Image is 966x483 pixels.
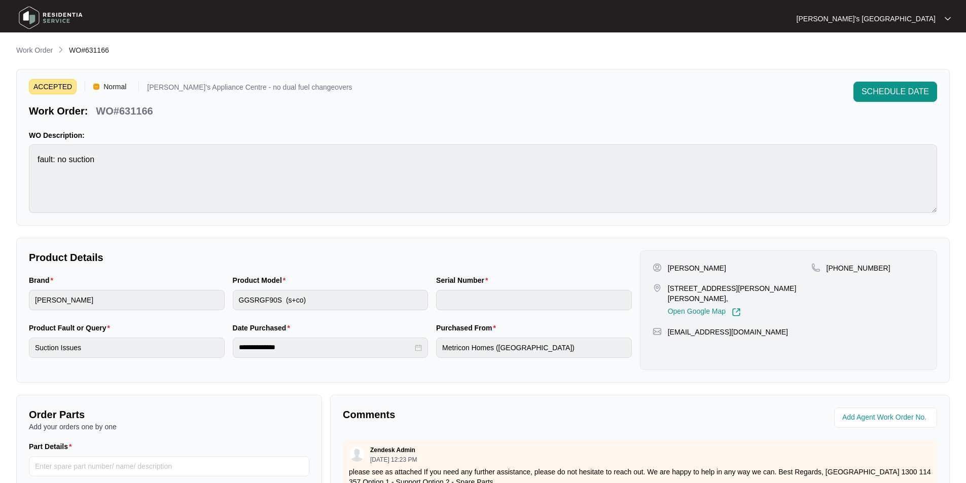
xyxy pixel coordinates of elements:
[99,79,130,94] span: Normal
[93,84,99,90] img: Vercel Logo
[653,263,662,272] img: user-pin
[945,16,951,21] img: dropdown arrow
[16,45,53,55] p: Work Order
[29,441,76,452] label: Part Details
[436,338,632,358] input: Purchased From
[653,327,662,336] img: map-pin
[96,104,153,118] p: WO#631166
[29,275,57,285] label: Brand
[233,323,294,333] label: Date Purchased
[653,283,662,292] img: map-pin
[370,446,415,454] p: Zendesk Admin
[14,45,55,56] a: Work Order
[797,14,936,24] p: [PERSON_NAME]'s [GEOGRAPHIC_DATA]
[29,250,632,265] p: Product Details
[29,104,88,118] p: Work Order:
[15,3,86,33] img: residentia service logo
[436,290,632,310] input: Serial Number
[343,407,633,422] p: Comments
[349,447,365,462] img: user.svg
[827,263,890,273] p: [PHONE_NUMBER]
[668,263,726,273] p: [PERSON_NAME]
[57,46,65,54] img: chevron-right
[668,308,741,317] a: Open Google Map
[862,86,929,98] span: SCHEDULE DATE
[69,46,109,54] span: WO#631166
[853,82,937,102] button: SCHEDULE DATE
[233,290,428,310] input: Product Model
[239,342,413,353] input: Date Purchased
[436,275,492,285] label: Serial Number
[29,290,225,310] input: Brand
[732,308,741,317] img: Link-External
[436,323,500,333] label: Purchased From
[29,338,225,358] input: Product Fault or Query
[668,283,811,304] p: [STREET_ADDRESS][PERSON_NAME][PERSON_NAME],
[668,327,788,337] p: [EMAIL_ADDRESS][DOMAIN_NAME]
[29,456,309,476] input: Part Details
[811,263,820,272] img: map-pin
[233,275,290,285] label: Product Model
[29,79,77,94] span: ACCEPTED
[147,84,352,94] p: [PERSON_NAME]'s Appliance Centre - no dual fuel changeovers
[29,422,309,432] p: Add your orders one by one
[842,412,931,424] input: Add Agent Work Order No.
[29,323,114,333] label: Product Fault or Query
[29,407,309,422] p: Order Parts
[370,457,417,463] p: [DATE] 12:23 PM
[29,144,937,213] textarea: fault: no suction
[29,130,937,140] p: WO Description:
